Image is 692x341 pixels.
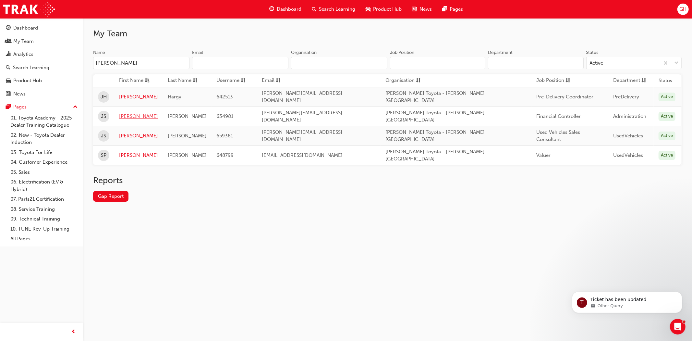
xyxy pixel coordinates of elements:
[659,77,672,84] th: Status
[8,167,80,177] a: 05. Sales
[262,77,297,85] button: Emailsorting-icon
[3,101,80,113] button: Pages
[262,129,342,143] span: [PERSON_NAME][EMAIL_ADDRESS][DOMAIN_NAME]
[269,5,274,13] span: guage-icon
[641,77,646,85] span: sorting-icon
[216,94,233,100] span: 642513
[390,49,414,56] div: Job Position
[659,151,675,160] div: Active
[3,88,80,100] a: News
[536,152,551,158] span: Valuer
[13,51,33,58] div: Analytics
[3,22,80,34] a: Dashboard
[119,93,158,101] a: [PERSON_NAME]
[168,152,207,158] span: [PERSON_NAME]
[168,113,207,119] span: [PERSON_NAME]
[390,57,485,69] input: Job Position
[8,224,80,234] a: 10. TUNE Rev-Up Training
[3,48,80,60] a: Analytics
[6,78,11,84] span: car-icon
[13,103,27,111] div: Pages
[307,3,360,16] a: search-iconSearch Learning
[613,77,649,85] button: Departmentsorting-icon
[6,39,11,44] span: people-icon
[264,3,307,16] a: guage-iconDashboard
[216,113,233,119] span: 634981
[613,113,646,119] span: Administration
[319,6,355,13] span: Search Learning
[674,59,679,68] span: down-icon
[659,112,675,121] div: Active
[216,77,252,85] button: Usernamesorting-icon
[8,194,80,204] a: 07. Parts21 Certification
[6,25,11,31] span: guage-icon
[8,157,80,167] a: 04. Customer Experience
[73,103,78,111] span: up-icon
[442,5,447,13] span: pages-icon
[93,191,128,202] a: Gap Report
[437,3,468,16] a: pages-iconPages
[119,77,143,85] span: First Name
[101,152,106,159] span: SP
[3,21,80,101] button: DashboardMy TeamAnalyticsSearch LearningProduct HubNews
[262,152,343,158] span: [EMAIL_ADDRESS][DOMAIN_NAME]
[6,104,11,110] span: pages-icon
[192,57,288,69] input: Email
[8,130,80,147] a: 02. New - Toyota Dealer Induction
[216,133,233,139] span: 659381
[3,2,55,17] img: Trak
[659,132,675,140] div: Active
[536,94,593,100] span: Pre-Delivery Coordinator
[8,234,80,244] a: All Pages
[168,133,207,139] span: [PERSON_NAME]
[93,49,105,56] div: Name
[101,132,106,140] span: JS
[276,77,281,85] span: sorting-icon
[168,77,203,85] button: Last Namesorting-icon
[613,133,643,139] span: UsedVehicles
[8,147,80,158] a: 03. Toyota For Life
[277,6,301,13] span: Dashboard
[13,77,42,84] div: Product Hub
[488,57,583,69] input: Department
[8,214,80,224] a: 09. Technical Training
[119,113,158,120] a: [PERSON_NAME]
[168,94,181,100] span: Hargy
[262,110,342,123] span: [PERSON_NAME][EMAIL_ADDRESS][DOMAIN_NAME]
[6,91,11,97] span: news-icon
[562,278,692,323] iframe: Intercom notifications message
[373,6,402,13] span: Product Hub
[119,152,158,159] a: [PERSON_NAME]
[6,65,10,71] span: search-icon
[291,57,387,69] input: Organisation
[216,77,239,85] span: Username
[488,49,513,56] div: Department
[193,77,198,85] span: sorting-icon
[407,3,437,16] a: news-iconNews
[613,77,640,85] span: Department
[8,113,80,130] a: 01. Toyota Academy - 2025 Dealer Training Catalogue
[416,77,421,85] span: sorting-icon
[312,5,316,13] span: search-icon
[262,77,274,85] span: Email
[385,129,485,143] span: [PERSON_NAME] Toyota - [PERSON_NAME][GEOGRAPHIC_DATA]
[412,5,417,13] span: news-icon
[13,38,34,45] div: My Team
[536,113,581,119] span: Financial Controller
[101,93,107,101] span: JH
[366,5,370,13] span: car-icon
[145,77,150,85] span: asc-icon
[419,6,432,13] span: News
[385,149,485,162] span: [PERSON_NAME] Toyota - [PERSON_NAME][GEOGRAPHIC_DATA]
[192,49,203,56] div: Email
[71,328,76,336] span: prev-icon
[677,4,689,15] button: GH
[586,49,599,56] div: Status
[565,77,570,85] span: sorting-icon
[679,6,686,13] span: GH
[93,175,682,186] h2: Reports
[536,129,580,143] span: Used Vehicles Sales Consultant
